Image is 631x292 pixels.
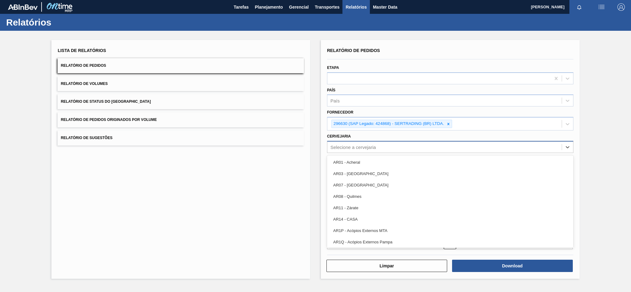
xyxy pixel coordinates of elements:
[8,4,38,10] img: TNhmsLtSVTkK8tSr43FrP2fwEKptu5GPRR3wAAAABJRU5ErkJggg==
[255,3,283,11] span: Planejamento
[330,98,340,103] div: País
[617,3,625,11] img: Logout
[327,225,573,236] div: AR1P - Acópios Externos MTA
[289,3,309,11] span: Gerencial
[61,136,112,140] span: Relatório de Sugestões
[58,48,106,53] span: Lista de Relatórios
[327,66,339,70] label: Etapa
[373,3,397,11] span: Master Data
[332,120,445,128] div: 296630 (SAP Legado: 424868) - SERTRADING (BR) LTDA.
[61,99,151,104] span: Relatório de Status do [GEOGRAPHIC_DATA]
[327,191,573,202] div: AR08 - Quilmes
[61,63,106,68] span: Relatório de Pedidos
[327,88,335,92] label: País
[61,82,107,86] span: Relatório de Volumes
[327,48,380,53] span: Relatório de Pedidos
[234,3,249,11] span: Tarefas
[315,3,339,11] span: Transportes
[58,112,304,127] button: Relatório de Pedidos Originados por Volume
[61,118,157,122] span: Relatório de Pedidos Originados por Volume
[330,144,376,150] div: Selecione a cervejaria
[327,214,573,225] div: AR14 - CASA
[327,134,351,138] label: Cervejaria
[327,157,573,168] div: AR01 - Acheral
[346,3,366,11] span: Relatórios
[6,19,115,26] h1: Relatórios
[327,236,573,248] div: AR1Q - Acópios Externos Pampa
[58,130,304,146] button: Relatório de Sugestões
[326,260,447,272] button: Limpar
[569,3,589,11] button: Notificações
[598,3,605,11] img: userActions
[452,260,573,272] button: Download
[58,94,304,109] button: Relatório de Status do [GEOGRAPHIC_DATA]
[327,202,573,214] div: AR11 - Zárate
[327,179,573,191] div: AR07 - [GEOGRAPHIC_DATA]
[327,110,353,114] label: Fornecedor
[58,58,304,73] button: Relatório de Pedidos
[58,76,304,91] button: Relatório de Volumes
[327,168,573,179] div: AR03 - [GEOGRAPHIC_DATA]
